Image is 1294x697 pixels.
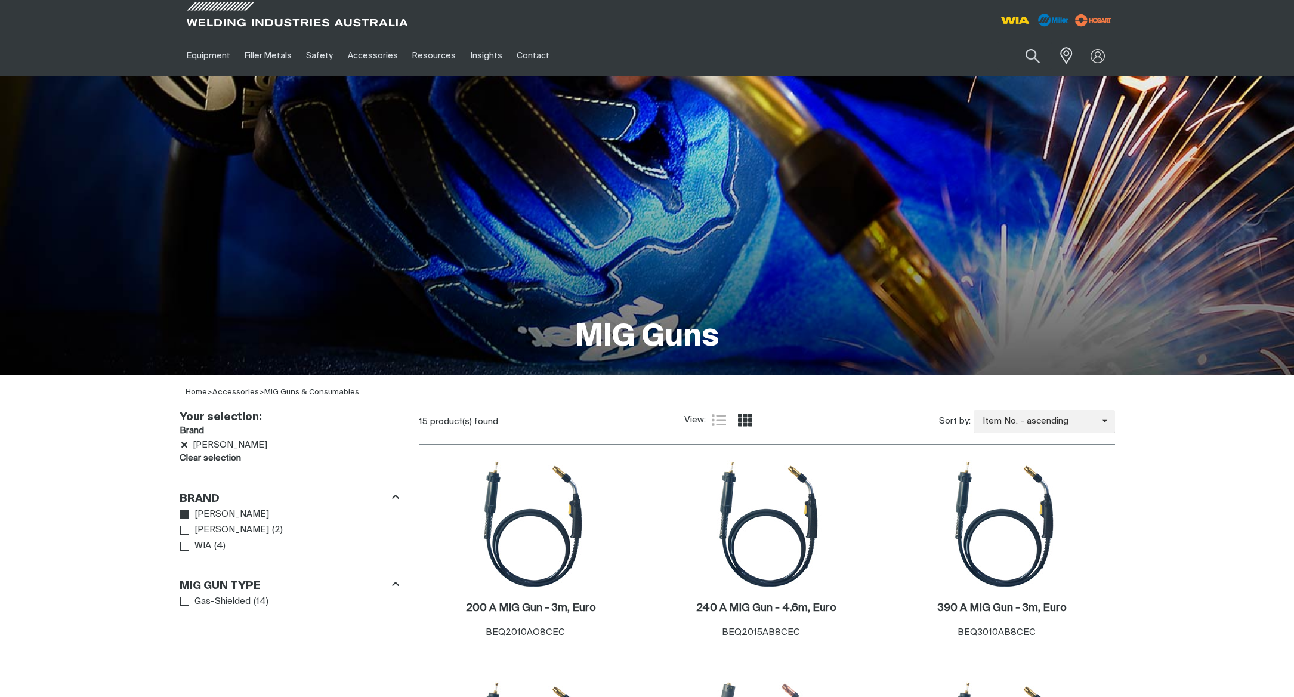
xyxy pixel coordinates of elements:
[1071,11,1115,29] img: miller
[180,522,270,538] a: [PERSON_NAME]
[684,414,706,427] span: View:
[272,523,283,537] span: ( 2 )
[467,460,595,588] img: 200 A MIG Gun - 3m, Euro
[997,42,1052,70] input: Product name or item number...
[212,388,264,396] span: >
[299,35,340,76] a: Safety
[207,388,212,396] span: >
[180,594,251,610] a: Gas-Shielded
[194,539,211,553] span: WIA
[405,35,463,76] a: Resources
[193,439,267,451] span: Bernard
[466,602,596,615] a: 200 A MIG Gun - 3m, Euro
[186,388,207,396] a: Home
[341,35,405,76] a: Accessories
[180,577,399,593] div: MIG Gun Type
[712,413,726,427] a: List view
[194,508,269,522] span: [PERSON_NAME]
[463,35,509,76] a: Insights
[180,594,399,610] ul: MIG Gun Type
[180,538,212,554] a: WIA
[264,388,359,396] a: MIG Guns & Consumables
[180,507,399,554] ul: Brand
[722,628,800,637] span: BEQ2015AB8CEC
[214,539,226,553] span: ( 4 )
[180,490,399,506] div: Brand
[703,460,830,588] img: 240 A MIG Gun - 4.6m, Euro
[938,603,1067,613] h2: 390 A MIG Gun - 3m, Euro
[938,602,1067,615] a: 390 A MIG Gun - 3m, Euro
[212,388,259,396] a: Accessories
[180,492,220,506] h3: Brand
[509,35,557,76] a: Contact
[194,523,269,537] span: [PERSON_NAME]
[180,438,399,452] li: Bernard
[939,415,971,428] span: Sort by:
[194,595,251,609] span: Gas-Shielded
[696,603,836,613] h2: 240 A MIG Gun - 4.6m, Euro
[180,507,270,523] a: [PERSON_NAME]
[237,35,299,76] a: Filler Metals
[696,602,836,615] a: 240 A MIG Gun - 4.6m, Euro
[958,628,1036,637] span: BEQ3010AB8CEC
[180,35,881,76] nav: Main
[466,603,596,613] h2: 200 A MIG Gun - 3m, Euro
[180,411,394,424] h2: Your selection:
[974,415,1102,428] span: Item No. - ascending
[430,417,498,426] span: product(s) found
[575,318,719,357] h1: MIG Guns
[1012,42,1053,70] button: Search products
[180,406,399,610] aside: Filters
[180,440,189,449] a: Remove Bernard
[419,416,685,428] div: 15
[419,406,1115,437] section: Product list controls
[938,460,1066,588] img: 390 A MIG Gun - 3m, Euro
[180,35,237,76] a: Equipment
[180,424,399,438] h3: Brand
[180,452,241,465] a: Clear filters selection
[254,595,268,609] span: ( 14 )
[486,628,565,637] span: BEQ2010AO8CEC
[180,579,261,593] h3: MIG Gun Type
